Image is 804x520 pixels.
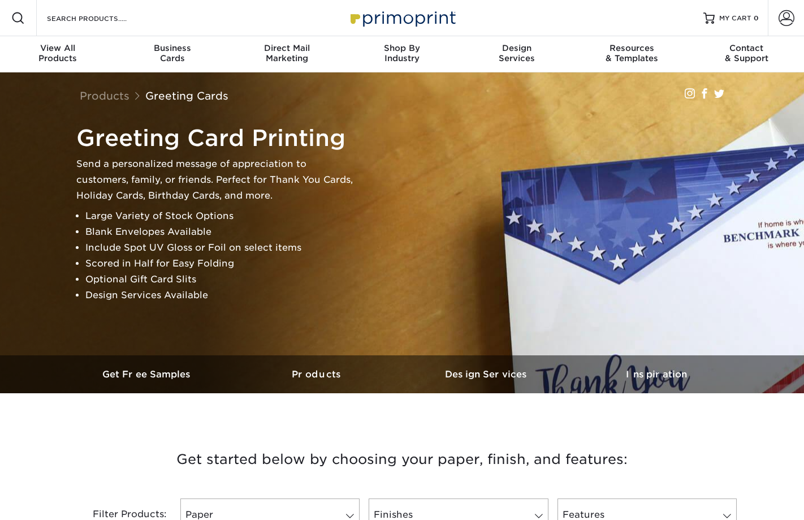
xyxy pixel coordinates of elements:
[572,369,741,380] h3: Inspiration
[460,43,574,63] div: Services
[230,36,344,72] a: Direct MailMarketing
[460,43,574,53] span: Design
[232,355,402,393] a: Products
[76,124,359,152] h1: Greeting Card Printing
[230,43,344,63] div: Marketing
[85,287,359,303] li: Design Services Available
[574,43,689,63] div: & Templates
[63,369,232,380] h3: Get Free Samples
[230,43,344,53] span: Direct Mail
[71,434,733,485] h3: Get started below by choosing your paper, finish, and features:
[460,36,574,72] a: DesignServices
[719,14,751,23] span: MY CART
[402,355,572,393] a: Design Services
[689,36,804,72] a: Contact& Support
[574,36,689,72] a: Resources& Templates
[63,355,232,393] a: Get Free Samples
[689,43,804,63] div: & Support
[344,36,459,72] a: Shop ByIndustry
[76,156,359,204] p: Send a personalized message of appreciation to customers, family, or friends. Perfect for Thank Y...
[402,369,572,380] h3: Design Services
[345,6,459,30] img: Primoprint
[344,43,459,63] div: Industry
[115,36,230,72] a: BusinessCards
[46,11,156,25] input: SEARCH PRODUCTS.....
[115,43,230,63] div: Cards
[754,14,759,22] span: 0
[85,256,359,272] li: Scored in Half for Easy Folding
[115,43,230,53] span: Business
[689,43,804,53] span: Contact
[232,369,402,380] h3: Products
[85,272,359,287] li: Optional Gift Card Slits
[85,240,359,256] li: Include Spot UV Gloss or Foil on select items
[574,43,689,53] span: Resources
[85,224,359,240] li: Blank Envelopes Available
[145,89,228,102] a: Greeting Cards
[80,89,129,102] a: Products
[85,208,359,224] li: Large Variety of Stock Options
[572,355,741,393] a: Inspiration
[344,43,459,53] span: Shop By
